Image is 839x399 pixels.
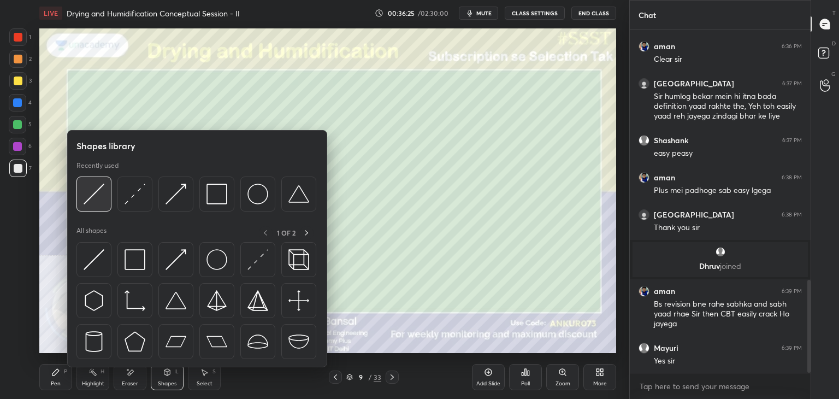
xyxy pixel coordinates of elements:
img: svg+xml;charset=utf-8,%3Csvg%20xmlns%3D%22http%3A%2F%2Fwww.w3.org%2F2000%2Fsvg%22%20width%3D%2244... [206,331,227,352]
div: grid [630,30,811,373]
div: Add Slide [476,381,500,386]
img: svg+xml;charset=utf-8,%3Csvg%20xmlns%3D%22http%3A%2F%2Fwww.w3.org%2F2000%2Fsvg%22%20width%3D%2230... [166,249,186,270]
div: / [368,374,371,380]
div: 9 [355,374,366,380]
img: svg+xml;charset=utf-8,%3Csvg%20xmlns%3D%22http%3A%2F%2Fwww.w3.org%2F2000%2Fsvg%22%20width%3D%2235... [288,249,309,270]
button: End Class [571,7,616,20]
div: H [101,369,104,374]
h6: aman [654,42,675,51]
img: svg+xml;charset=utf-8,%3Csvg%20xmlns%3D%22http%3A%2F%2Fwww.w3.org%2F2000%2Fsvg%22%20width%3D%2240... [288,290,309,311]
div: 6:36 PM [782,43,802,50]
div: 6:38 PM [782,174,802,181]
div: 6:39 PM [782,345,802,351]
img: default.png [639,135,649,146]
div: 33 [374,372,381,382]
img: svg+xml;charset=utf-8,%3Csvg%20xmlns%3D%22http%3A%2F%2Fwww.w3.org%2F2000%2Fsvg%22%20width%3D%2230... [166,184,186,204]
img: svg+xml;charset=utf-8,%3Csvg%20xmlns%3D%22http%3A%2F%2Fwww.w3.org%2F2000%2Fsvg%22%20width%3D%2230... [125,184,145,204]
img: svg+xml;charset=utf-8,%3Csvg%20xmlns%3D%22http%3A%2F%2Fwww.w3.org%2F2000%2Fsvg%22%20width%3D%2238... [288,331,309,352]
h4: Drying and Humidification Conceptual Session - II [67,8,240,19]
div: Poll [521,381,530,386]
img: default.png [715,247,726,257]
h6: [GEOGRAPHIC_DATA] [654,210,734,220]
img: svg+xml;charset=utf-8,%3Csvg%20xmlns%3D%22http%3A%2F%2Fwww.w3.org%2F2000%2Fsvg%22%20width%3D%2234... [125,331,145,352]
img: svg+xml;charset=utf-8,%3Csvg%20xmlns%3D%22http%3A%2F%2Fwww.w3.org%2F2000%2Fsvg%22%20width%3D%2228... [84,331,104,352]
div: L [175,369,179,374]
img: svg+xml;charset=utf-8,%3Csvg%20xmlns%3D%22http%3A%2F%2Fwww.w3.org%2F2000%2Fsvg%22%20width%3D%2230... [84,249,104,270]
img: svg+xml;charset=utf-8,%3Csvg%20xmlns%3D%22http%3A%2F%2Fwww.w3.org%2F2000%2Fsvg%22%20width%3D%2233... [125,290,145,311]
div: P [64,369,67,374]
p: D [832,39,836,48]
div: Zoom [556,381,570,386]
div: LIVE [39,7,62,20]
img: svg+xml;charset=utf-8,%3Csvg%20xmlns%3D%22http%3A%2F%2Fwww.w3.org%2F2000%2Fsvg%22%20width%3D%2230... [84,184,104,204]
img: 78e6b812a5764a3f862ce6ea52f97d5c.jpg [639,209,649,220]
div: Yes sir [654,356,802,367]
img: e6b1352b725f4328bd74b0dc1b91098a.jpg [639,41,649,52]
div: Pen [51,381,61,386]
img: svg+xml;charset=utf-8,%3Csvg%20xmlns%3D%22http%3A%2F%2Fwww.w3.org%2F2000%2Fsvg%22%20width%3D%2236... [247,184,268,204]
p: All shapes [76,226,107,240]
div: Clear sir [654,54,802,65]
div: 6:37 PM [782,80,802,87]
p: Recently used [76,161,119,170]
div: 3 [9,72,32,90]
div: Sir humlog bekar mein hi itna bada definition yaad rakhte the, Yeh toh easily yaad reh jayega zin... [654,91,802,122]
p: T [832,9,836,17]
h6: aman [654,173,675,183]
img: svg+xml;charset=utf-8,%3Csvg%20xmlns%3D%22http%3A%2F%2Fwww.w3.org%2F2000%2Fsvg%22%20width%3D%2234... [206,290,227,311]
h6: Mayuri [654,343,678,353]
div: 6:39 PM [782,288,802,295]
div: Plus mei padhoge sab easy lgega [654,185,802,196]
button: mute [459,7,498,20]
img: svg+xml;charset=utf-8,%3Csvg%20xmlns%3D%22http%3A%2F%2Fwww.w3.org%2F2000%2Fsvg%22%20width%3D%2244... [166,331,186,352]
span: mute [476,9,492,17]
h6: aman [654,286,675,296]
div: Shapes [158,381,176,386]
div: Eraser [122,381,138,386]
img: svg+xml;charset=utf-8,%3Csvg%20xmlns%3D%22http%3A%2F%2Fwww.w3.org%2F2000%2Fsvg%22%20width%3D%2234... [206,184,227,204]
button: CLASS SETTINGS [505,7,565,20]
img: svg+xml;charset=utf-8,%3Csvg%20xmlns%3D%22http%3A%2F%2Fwww.w3.org%2F2000%2Fsvg%22%20width%3D%2234... [125,249,145,270]
img: svg+xml;charset=utf-8,%3Csvg%20xmlns%3D%22http%3A%2F%2Fwww.w3.org%2F2000%2Fsvg%22%20width%3D%2230... [247,249,268,270]
img: svg+xml;charset=utf-8,%3Csvg%20xmlns%3D%22http%3A%2F%2Fwww.w3.org%2F2000%2Fsvg%22%20width%3D%2234... [247,290,268,311]
img: svg+xml;charset=utf-8,%3Csvg%20xmlns%3D%22http%3A%2F%2Fwww.w3.org%2F2000%2Fsvg%22%20width%3D%2230... [84,290,104,311]
div: 1 [9,28,31,46]
div: Highlight [82,381,104,386]
h6: Shashank [654,136,688,145]
img: 78e6b812a5764a3f862ce6ea52f97d5c.jpg [639,78,649,89]
img: svg+xml;charset=utf-8,%3Csvg%20xmlns%3D%22http%3A%2F%2Fwww.w3.org%2F2000%2Fsvg%22%20width%3D%2238... [288,184,309,204]
h6: [GEOGRAPHIC_DATA] [654,79,734,89]
img: svg+xml;charset=utf-8,%3Csvg%20xmlns%3D%22http%3A%2F%2Fwww.w3.org%2F2000%2Fsvg%22%20width%3D%2238... [166,290,186,311]
h5: Shapes library [76,139,135,152]
img: e6b1352b725f4328bd74b0dc1b91098a.jpg [639,172,649,183]
div: S [212,369,216,374]
div: 6:38 PM [782,212,802,218]
span: joined [720,261,741,271]
div: 2 [9,50,32,68]
div: 6:37 PM [782,137,802,144]
p: G [831,70,836,78]
p: Dhruv [639,262,801,271]
img: e6b1352b725f4328bd74b0dc1b91098a.jpg [639,286,649,297]
div: 7 [9,160,32,177]
div: Bs revision bne rahe sabhka and sabh yaad rhae Sir then CBT easily crack Ho jayega [654,299,802,330]
div: 5 [9,116,32,133]
div: Select [197,381,212,386]
div: Thank you sir [654,222,802,233]
div: 6 [9,138,32,155]
div: 4 [9,94,32,112]
p: Chat [630,1,665,30]
img: svg+xml;charset=utf-8,%3Csvg%20xmlns%3D%22http%3A%2F%2Fwww.w3.org%2F2000%2Fsvg%22%20width%3D%2238... [247,331,268,352]
p: 1 OF 2 [277,228,296,237]
div: easy peasy [654,148,802,159]
img: default.png [639,343,649,354]
div: More [593,381,607,386]
img: svg+xml;charset=utf-8,%3Csvg%20xmlns%3D%22http%3A%2F%2Fwww.w3.org%2F2000%2Fsvg%22%20width%3D%2236... [206,249,227,270]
